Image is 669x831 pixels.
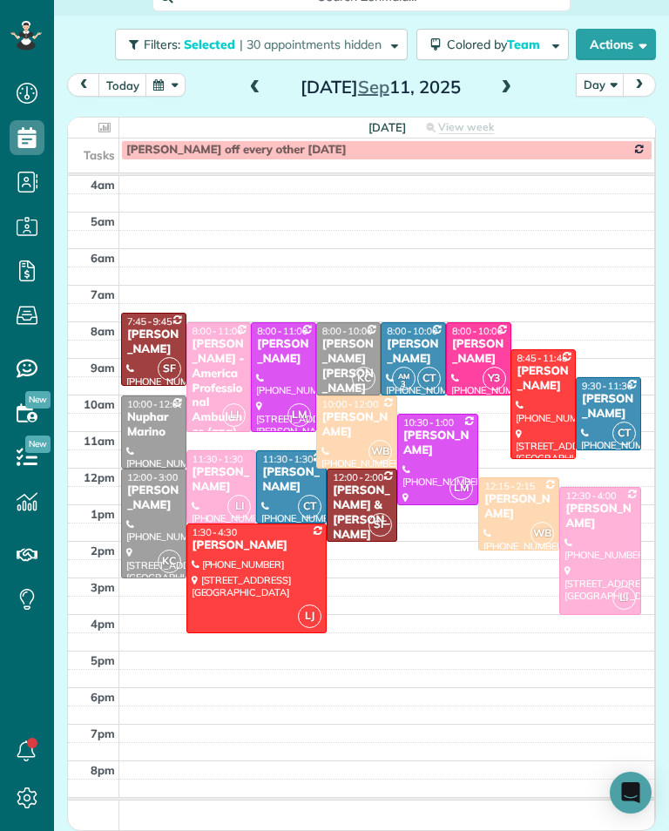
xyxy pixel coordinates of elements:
[98,73,147,97] button: today
[612,586,636,610] span: LI
[358,76,389,98] span: Sep
[84,397,115,411] span: 10am
[322,325,373,337] span: 8:00 - 10:00
[386,337,441,367] div: [PERSON_NAME]
[67,73,100,97] button: prev
[192,538,322,553] div: [PERSON_NAME]
[398,371,409,381] span: AM
[507,37,543,52] span: Team
[332,483,392,543] div: [PERSON_NAME] & [PERSON_NAME]
[126,143,347,157] span: [PERSON_NAME] off every other [DATE]
[192,337,247,440] div: [PERSON_NAME] - America Professional Ambulance (apa)
[576,73,625,97] button: Day
[91,690,115,704] span: 6pm
[126,483,181,513] div: [PERSON_NAME]
[452,325,503,337] span: 8:00 - 10:00
[287,403,311,427] span: LM
[623,73,656,97] button: next
[84,434,115,448] span: 11am
[193,453,243,465] span: 11:30 - 1:30
[91,324,115,338] span: 8am
[91,580,115,594] span: 3pm
[91,507,115,521] span: 1pm
[144,37,180,52] span: Filters:
[564,502,635,531] div: [PERSON_NAME]
[193,325,243,337] span: 8:00 - 11:00
[352,367,375,390] span: KC
[438,120,494,134] span: View week
[261,465,321,495] div: [PERSON_NAME]
[127,471,178,483] span: 12:00 - 3:00
[517,352,567,364] span: 8:45 - 11:45
[298,495,321,518] span: CT
[127,315,172,328] span: 7:45 - 9:45
[192,465,252,495] div: [PERSON_NAME]
[25,436,51,453] span: New
[257,325,307,337] span: 8:00 - 11:00
[91,544,115,557] span: 2pm
[322,398,379,410] span: 10:00 - 12:00
[576,29,656,60] button: Actions
[403,416,454,429] span: 10:30 - 1:00
[610,772,652,814] div: Open Intercom Messenger
[582,380,632,392] span: 9:30 - 11:30
[84,470,115,484] span: 12pm
[25,391,51,409] span: New
[368,120,406,134] span: [DATE]
[368,513,392,537] span: SF
[184,37,236,52] span: Selected
[516,364,571,394] div: [PERSON_NAME]
[158,357,181,381] span: SF
[321,410,392,440] div: [PERSON_NAME]
[298,605,321,628] span: LJ
[91,763,115,777] span: 8pm
[91,653,115,667] span: 5pm
[447,37,546,52] span: Colored by
[115,29,408,60] button: Filters: Selected | 30 appointments hidden
[484,480,535,492] span: 12:15 - 2:15
[106,29,408,60] a: Filters: Selected | 30 appointments hidden
[612,422,636,445] span: CT
[333,471,383,483] span: 12:00 - 2:00
[91,251,115,265] span: 6am
[91,361,115,375] span: 9am
[451,337,506,367] div: [PERSON_NAME]
[91,214,115,228] span: 5am
[158,550,181,573] span: KC
[91,287,115,301] span: 7am
[240,37,382,52] span: | 30 appointments hidden
[402,429,473,458] div: [PERSON_NAME]
[193,526,238,538] span: 1:30 - 4:30
[262,453,313,465] span: 11:30 - 1:30
[530,522,554,545] span: WB
[483,492,554,522] div: [PERSON_NAME]
[581,392,636,422] div: [PERSON_NAME]
[222,403,246,427] span: LI
[321,337,376,396] div: [PERSON_NAME] [PERSON_NAME]
[368,440,392,463] span: WB
[387,325,437,337] span: 8:00 - 10:00
[127,398,184,410] span: 10:00 - 12:00
[126,410,181,440] div: Nuphar Marino
[483,367,506,390] span: Y3
[91,178,115,192] span: 4am
[91,617,115,631] span: 4pm
[416,29,569,60] button: Colored byTeam
[393,376,415,393] small: 3
[256,337,311,367] div: [PERSON_NAME]
[126,328,181,357] div: [PERSON_NAME]
[565,490,616,502] span: 12:30 - 4:00
[91,726,115,740] span: 7pm
[227,495,251,518] span: LI
[417,367,441,390] span: CT
[272,78,490,97] h2: [DATE] 11, 2025
[449,476,473,500] span: LM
